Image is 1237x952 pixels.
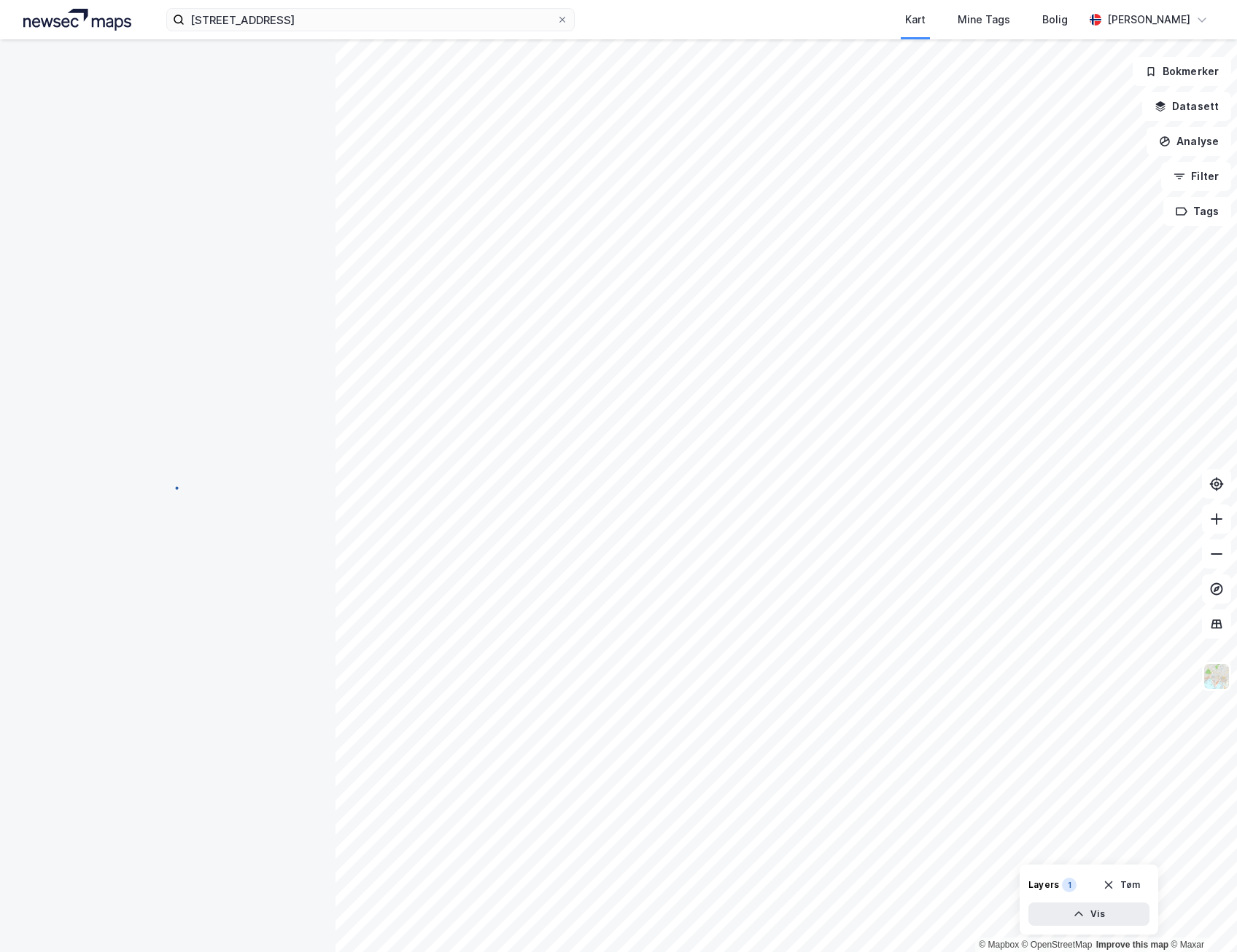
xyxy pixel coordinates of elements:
[23,9,131,31] img: logo.a4113a55bc3d86da70a041830d287a7e.svg
[1062,878,1077,892] div: 1
[156,475,179,499] img: spinner.a6d8c91a73a9ac5275cf975e30b51cfb.svg
[1164,882,1237,952] iframe: Chat Widget
[905,11,926,28] div: Kart
[1142,92,1231,121] button: Datasett
[1161,162,1231,191] button: Filter
[979,940,1019,950] a: Mapbox
[1022,940,1093,950] a: OpenStreetMap
[1203,663,1230,690] img: Z
[1028,902,1149,926] button: Vis
[1164,882,1237,952] div: Kontrollprogram for chat
[1096,940,1168,950] a: Improve this map
[1147,127,1231,156] button: Analyse
[1028,879,1059,891] div: Layers
[1133,57,1231,86] button: Bokmerker
[1163,197,1231,226] button: Tags
[1107,11,1190,28] div: [PERSON_NAME]
[185,9,557,31] input: Søk på adresse, matrikkel, gårdeiere, leietakere eller personer
[958,11,1010,28] div: Mine Tags
[1042,11,1068,28] div: Bolig
[1093,873,1149,897] button: Tøm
